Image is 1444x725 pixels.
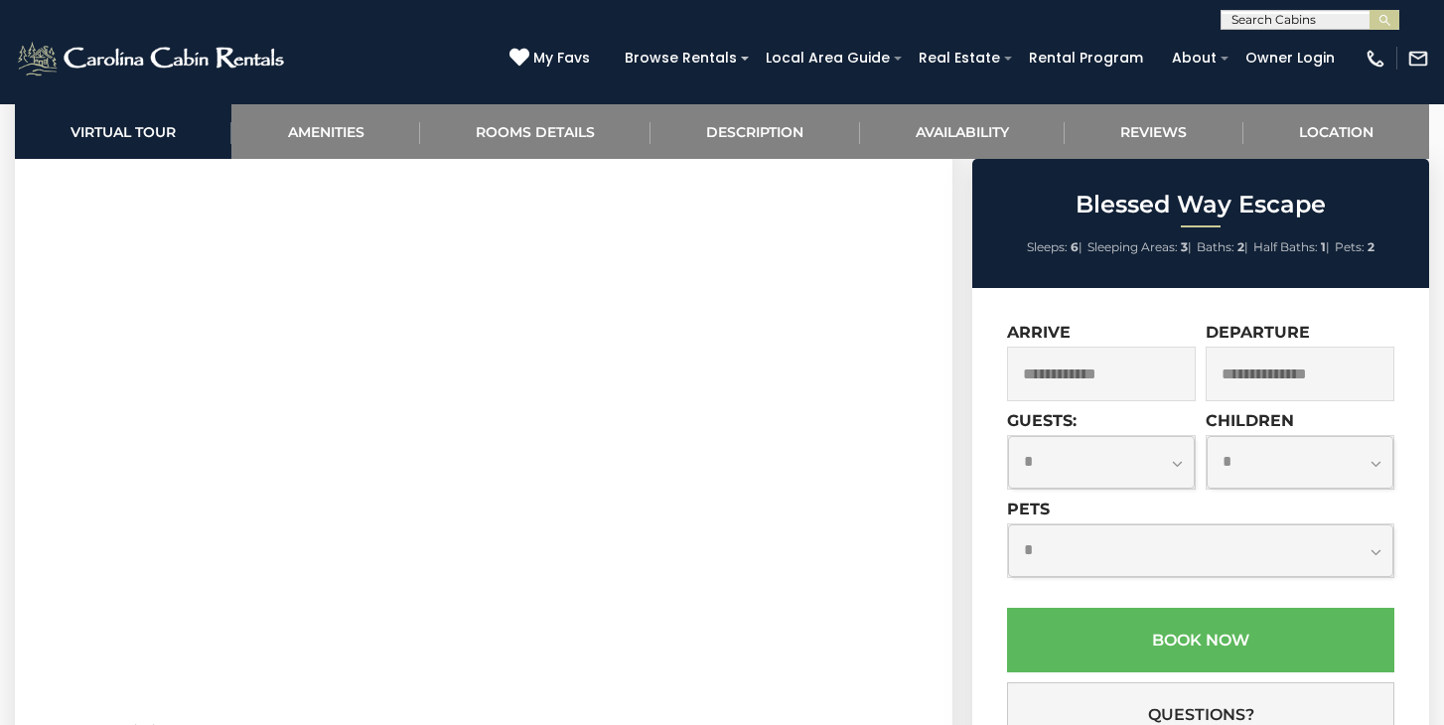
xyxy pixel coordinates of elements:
[420,104,650,159] a: Rooms Details
[1253,234,1330,260] li: |
[1007,323,1071,342] label: Arrive
[1087,234,1192,260] li: |
[1071,239,1079,254] strong: 6
[1197,239,1234,254] span: Baths:
[1007,608,1394,672] button: Book Now
[1197,234,1248,260] li: |
[1243,104,1429,159] a: Location
[1162,43,1227,73] a: About
[1181,239,1188,254] strong: 3
[909,43,1010,73] a: Real Estate
[533,48,590,69] span: My Favs
[1087,239,1178,254] span: Sleeping Areas:
[1027,239,1068,254] span: Sleeps:
[1007,500,1050,518] label: Pets
[650,104,859,159] a: Description
[1321,239,1326,254] strong: 1
[1237,239,1244,254] strong: 2
[1007,411,1077,430] label: Guests:
[1065,104,1242,159] a: Reviews
[756,43,900,73] a: Local Area Guide
[1019,43,1153,73] a: Rental Program
[1235,43,1345,73] a: Owner Login
[231,104,419,159] a: Amenities
[509,48,595,70] a: My Favs
[1368,239,1374,254] strong: 2
[1206,323,1310,342] label: Departure
[1206,411,1294,430] label: Children
[615,43,747,73] a: Browse Rentals
[1407,48,1429,70] img: mail-regular-white.png
[1253,239,1318,254] span: Half Baths:
[1027,234,1083,260] li: |
[977,192,1424,217] h2: Blessed Way Escape
[15,104,231,159] a: Virtual Tour
[1365,48,1386,70] img: phone-regular-white.png
[15,39,290,78] img: White-1-2.png
[1335,239,1365,254] span: Pets:
[860,104,1065,159] a: Availability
